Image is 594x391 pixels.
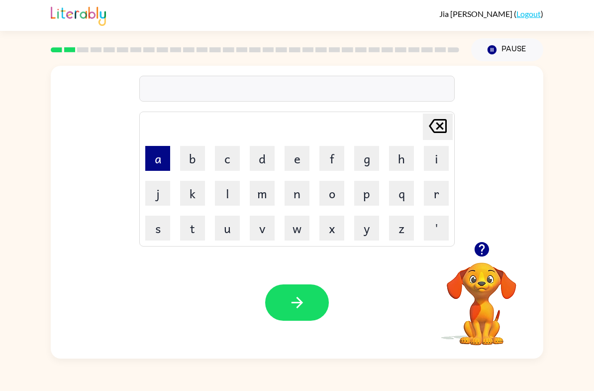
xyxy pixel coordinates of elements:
video: Your browser must support playing .mp4 files to use Literably. Please try using another browser. [432,247,531,347]
button: g [354,146,379,171]
button: h [389,146,414,171]
button: y [354,216,379,241]
button: q [389,181,414,206]
button: w [285,216,309,241]
button: k [180,181,205,206]
button: b [180,146,205,171]
button: r [424,181,449,206]
div: ( ) [439,9,543,18]
button: v [250,216,275,241]
button: t [180,216,205,241]
button: n [285,181,309,206]
button: Pause [471,38,543,61]
img: Literably [51,4,106,26]
a: Logout [516,9,541,18]
button: x [319,216,344,241]
button: p [354,181,379,206]
button: d [250,146,275,171]
button: j [145,181,170,206]
button: f [319,146,344,171]
button: a [145,146,170,171]
button: z [389,216,414,241]
button: e [285,146,309,171]
button: i [424,146,449,171]
button: s [145,216,170,241]
button: o [319,181,344,206]
button: l [215,181,240,206]
button: c [215,146,240,171]
button: m [250,181,275,206]
button: ' [424,216,449,241]
span: Jia [PERSON_NAME] [439,9,514,18]
button: u [215,216,240,241]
